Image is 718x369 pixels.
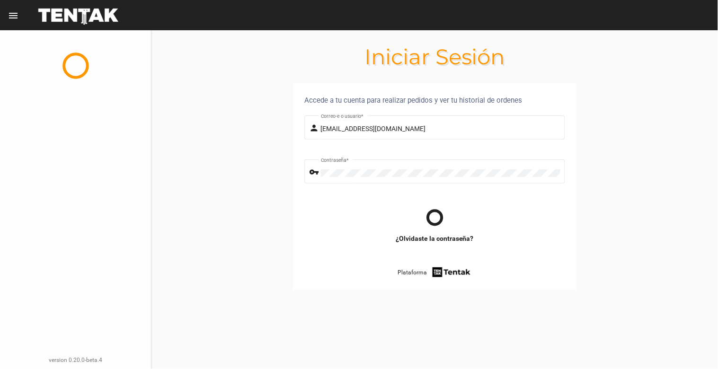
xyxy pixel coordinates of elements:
span: Plataforma [398,268,427,277]
div: version 0.20.0-beta.4 [8,355,143,365]
a: Plataforma [398,266,472,279]
h1: Iniciar Sesión [151,49,718,64]
a: ¿Olvidaste la contraseña? [396,234,474,243]
mat-icon: person [310,123,321,134]
div: Accede a tu cuenta para realizar pedidos y ver tu historial de ordenes [304,95,565,106]
img: tentak-firm.png [431,266,472,279]
mat-icon: vpn_key [310,167,321,178]
mat-icon: menu [8,10,19,21]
